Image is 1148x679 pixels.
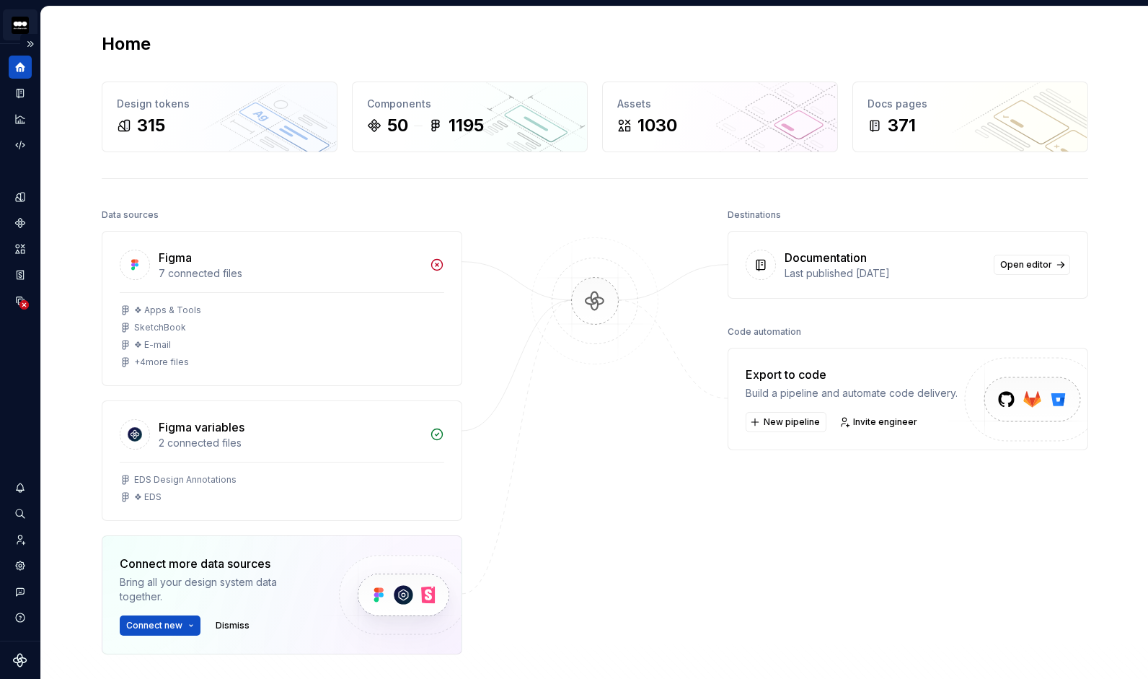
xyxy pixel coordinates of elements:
a: Code automation [9,133,32,157]
button: Dismiss [209,616,256,636]
div: SketchBook [134,322,186,333]
div: Export to code [746,366,958,383]
a: Home [9,56,32,79]
div: 2 connected files [159,436,421,450]
div: Build a pipeline and automate code delivery. [746,386,958,400]
div: ❖ E-mail [134,339,171,351]
a: Open editor [994,255,1070,275]
div: Figma [159,249,192,266]
div: 315 [137,114,165,137]
div: 50 [387,114,408,137]
div: Connect more data sources [120,555,314,572]
div: ❖ Apps & Tools [134,305,201,316]
button: Expand sidebar [20,34,40,54]
button: Connect new [120,616,200,636]
a: Docs pages371 [852,82,1088,152]
a: Figma7 connected files❖ Apps & ToolsSketchBook❖ E-mail+4more files [102,231,462,386]
div: Data sources [102,205,159,225]
a: Data sources [9,289,32,312]
div: Bring all your design system data together. [120,575,314,604]
a: Components501195 [352,82,588,152]
div: EDS Design Annotations [134,474,237,486]
button: New pipeline [746,412,826,432]
div: Figma variables [159,419,244,436]
span: Connect new [126,620,182,631]
div: Design tokens [117,97,322,111]
span: Dismiss [216,620,250,631]
div: + 4 more files [134,356,189,368]
a: Assets [9,237,32,260]
div: Last published [DATE] [785,266,985,281]
a: Invite team [9,528,32,551]
div: 7 connected files [159,266,421,281]
a: Analytics [9,108,32,131]
button: Contact support [9,580,32,603]
a: Figma variables2 connected filesEDS Design Annotations❖ EDS [102,400,462,521]
div: Docs pages [867,97,1073,111]
svg: Supernova Logo [13,653,27,667]
div: 1030 [637,114,677,137]
a: Settings [9,554,32,577]
img: 1b795181-5928-41ce-b087-c40e4988c797.png [12,17,29,34]
div: Assets [617,97,823,111]
a: Storybook stories [9,263,32,286]
h2: Home [102,32,151,56]
span: Invite engineer [853,416,917,428]
a: Assets1030 [602,82,838,152]
button: Search ⌘K [9,502,32,525]
a: Components [9,211,32,235]
a: Documentation [9,82,32,105]
div: 371 [888,114,916,137]
a: Invite engineer [835,412,924,432]
a: Design tokens315 [102,82,337,152]
span: Open editor [1000,259,1052,271]
span: New pipeline [764,416,820,428]
div: ❖ EDS [134,491,162,503]
div: Components [367,97,573,111]
div: 1195 [449,114,484,137]
div: Code automation [728,322,801,342]
div: Documentation [785,249,867,266]
div: Destinations [728,205,781,225]
a: Design tokens [9,185,32,209]
button: Notifications [9,476,32,499]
